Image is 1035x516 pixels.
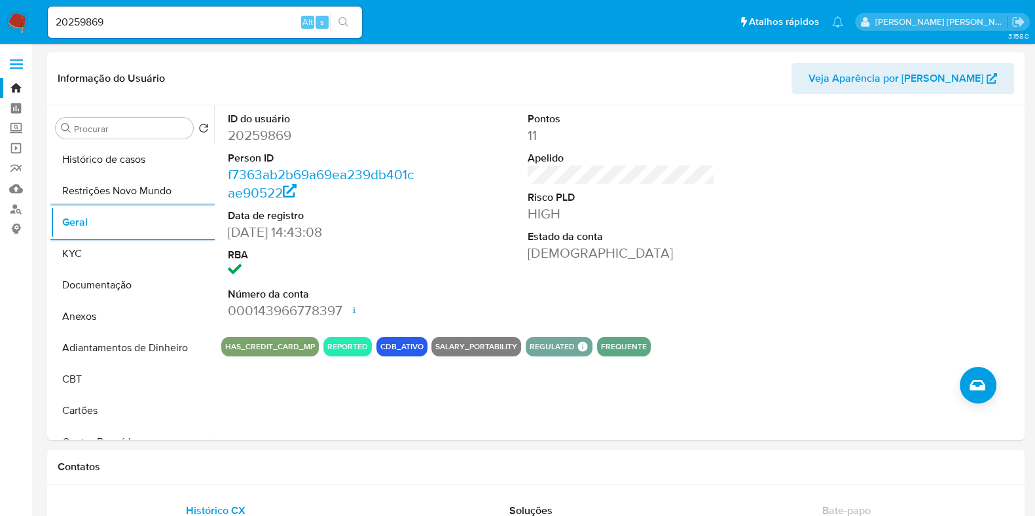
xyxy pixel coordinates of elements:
dt: Risco PLD [528,190,715,205]
dd: 20259869 [228,126,415,145]
button: Adiantamentos de Dinheiro [50,332,214,364]
button: Contas Bancárias [50,426,214,458]
h1: Informação do Usuário [58,72,165,85]
span: Veja Aparência por [PERSON_NAME] [808,63,983,94]
dd: [DATE] 14:43:08 [228,223,415,241]
dd: [DEMOGRAPHIC_DATA] [528,244,715,262]
dt: Data de registro [228,209,415,223]
button: Histórico de casos [50,144,214,175]
input: Procurar [74,123,188,135]
a: f7363ab2b69a69ea239db401cae90522 [228,165,414,202]
input: Pesquise usuários ou casos... [48,14,362,31]
dt: ID do usuário [228,112,415,126]
button: Anexos [50,301,214,332]
dt: Person ID [228,151,415,165]
button: Retornar ao pedido padrão [198,123,209,137]
dt: RBA [228,248,415,262]
span: s [320,16,324,28]
button: CBT [50,364,214,395]
dt: Estado da conta [528,230,715,244]
a: Sair [1011,15,1025,29]
span: Atalhos rápidos [749,15,819,29]
dd: HIGH [528,205,715,223]
button: Cartões [50,395,214,426]
button: Geral [50,207,214,238]
a: Notificações [832,16,843,27]
button: Veja Aparência por [PERSON_NAME] [791,63,1014,94]
span: Alt [302,16,313,28]
button: Restrições Novo Mundo [50,175,214,207]
button: search-icon [330,13,357,31]
dd: 000143966778397 [228,301,415,320]
button: KYC [50,238,214,269]
dt: Número da conta [228,287,415,301]
h1: Contatos [58,460,1014,473]
button: Documentação [50,269,214,301]
dt: Pontos [528,112,715,126]
dt: Apelido [528,151,715,165]
button: Procurar [61,123,71,133]
dd: 11 [528,126,715,145]
p: danilo.toledo@mercadolivre.com [875,16,1008,28]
